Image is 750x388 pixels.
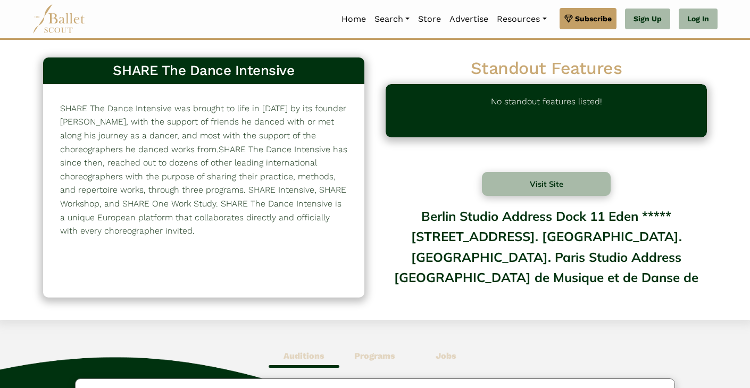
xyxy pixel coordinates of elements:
[414,8,445,30] a: Store
[491,95,602,127] p: No standout features listed!
[560,8,616,29] a: Subscribe
[575,13,612,24] span: Subscribe
[337,8,370,30] a: Home
[60,102,347,238] p: SHARE The Dance Intensive was brought to life in [DATE] by its founder [PERSON_NAME], with the su...
[564,13,573,24] img: gem.svg
[436,351,456,361] b: Jobs
[386,201,707,286] div: Berlin Studio Address Dock 11 Eden ***** [STREET_ADDRESS]. [GEOGRAPHIC_DATA]. [GEOGRAPHIC_DATA]. ...
[482,172,611,196] button: Visit Site
[625,9,670,30] a: Sign Up
[445,8,493,30] a: Advertise
[354,351,395,361] b: Programs
[386,57,707,80] h2: Standout Features
[370,8,414,30] a: Search
[284,351,324,361] b: Auditions
[52,62,356,80] h3: SHARE The Dance Intensive
[493,8,551,30] a: Resources
[679,9,718,30] a: Log In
